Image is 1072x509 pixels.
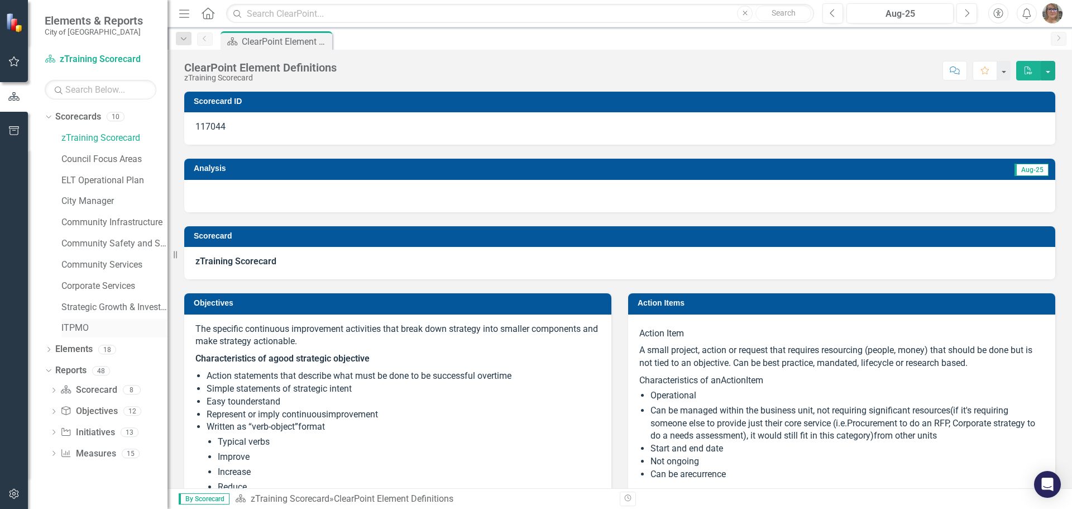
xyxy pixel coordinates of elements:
a: Elements [55,343,93,356]
span: ( [950,405,953,416]
div: 10 [107,112,125,122]
strong: good strategic objective [274,353,370,364]
span: By Scorecard [179,493,229,505]
div: 12 [123,407,141,416]
h3: Objectives [194,299,606,307]
span: recurrence [685,469,726,479]
span: t [349,383,352,394]
h3: Analysis [194,164,602,173]
span: Search [772,8,796,17]
span: Can be managed within the business unit, not requiring significant resources [650,405,950,416]
span: Elements & Reports [45,14,143,27]
a: Objectives [60,405,117,418]
img: ClearPoint Strategy [6,13,25,32]
a: Council Focus Areas [61,153,167,166]
span: from other units [874,430,937,441]
span: Aug-25 [1014,164,1049,176]
span: Easy to [207,396,236,407]
span: Start and end date [650,443,723,454]
a: City Manager [61,195,167,208]
div: zTraining Scorecard [184,74,337,82]
div: 18 [98,345,116,354]
div: 15 [122,449,140,458]
input: Search Below... [45,80,156,99]
span: improvement [326,409,378,420]
div: 117044 [184,112,1055,145]
span: Written as “verb-object” [207,421,298,432]
div: Aug-25 [850,7,950,21]
strong: Characteristics of a [195,353,274,364]
h3: Scorecard ID [194,97,1050,106]
div: 48 [92,366,110,375]
div: Open Intercom Messenger [1034,471,1061,498]
span: Reduce [218,482,247,492]
strong: zTraining Scorecard [195,256,276,267]
div: ClearPoint Element Definitions [242,35,329,49]
span: Not ongoing [650,456,699,467]
span: I [746,375,748,386]
a: zTraining Scorecard [45,53,156,66]
span: Represent or imply continuous [207,409,326,420]
a: Scorecards [55,111,101,123]
a: ELT Operational Plan [61,174,167,187]
a: Community Infrastructure [61,216,167,229]
button: Search [755,6,811,21]
span: The specific continuous improvement activities that break down strategy into smaller components a... [195,324,598,347]
a: Measures [60,448,116,460]
a: Corporate Services [61,280,167,293]
span: if it's requiring someone else to provide just their core service ( [650,405,1008,429]
span: understand [236,396,280,407]
a: Initiatives [60,426,114,439]
span: Increase [218,467,251,477]
a: zTraining Scorecard [251,493,329,504]
span: Improve [218,451,250,462]
a: zTraining Scorecard [61,132,167,145]
div: ClearPoint Element Definitions [184,61,337,74]
a: Community Services [61,259,167,272]
span: Operational [650,390,696,401]
div: ClearPoint Element Definitions [334,493,453,504]
button: Aug-25 [846,3,954,23]
a: Reports [55,364,87,377]
span: time [494,370,511,381]
span: Characteristics of an [639,375,721,386]
span: format [298,421,325,432]
span: A small project, action or request that requires resourcing (people, money) that should be done b... [639,345,1032,368]
div: 13 [121,427,138,437]
li: Typical verbs [218,436,600,449]
a: ITPMO [61,322,167,335]
a: Scorecard [60,384,117,397]
div: 8 [123,386,141,395]
input: Search ClearPoint... [226,4,814,23]
a: Community Safety and Social Services [61,237,167,250]
span: Action statements that describe what must be done to be successful over [207,370,494,381]
small: City of [GEOGRAPHIC_DATA] [45,27,143,36]
span: ction [726,375,746,386]
div: » [235,493,611,506]
span: A [721,375,726,386]
h3: Action Items [638,299,1050,307]
a: Strategic Growth & Investment [61,301,167,314]
span: Can be a [650,469,685,479]
span: Simple statements of strategic inten [207,383,349,394]
img: Rosaline Wood [1042,3,1063,23]
span: Action Item [639,328,684,339]
span: tem [748,375,763,386]
h3: Scorecard [194,232,1050,240]
span: i.e. [836,418,847,429]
